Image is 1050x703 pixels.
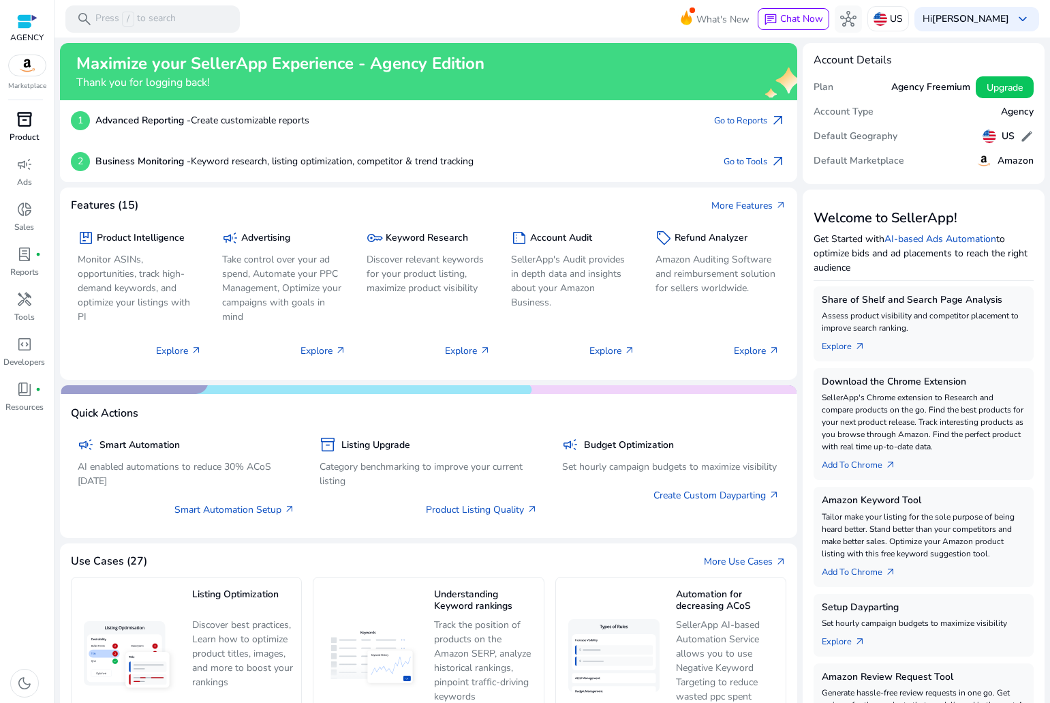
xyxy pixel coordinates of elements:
[822,453,907,472] a: Add To Chrome
[696,8,750,31] span: What's New
[734,344,779,358] p: Explore
[320,622,423,694] img: Understanding Keyword rankings
[563,614,666,702] img: Automation for decreasing ACoS
[885,460,896,470] span: arrow_outward
[284,504,295,515] span: arrow_outward
[624,345,635,356] span: arrow_outward
[191,345,202,356] span: arrow_outward
[174,503,295,517] a: Smart Automation Setup
[16,111,33,128] span: inventory_2
[814,210,1034,226] h3: Welcome to SellerApp!
[511,230,527,246] span: summarize
[16,246,33,263] span: lab_profile
[241,233,290,244] h5: Advertising
[222,252,346,324] p: Take control over your ad spend, Automate your PPC Management, Optimize your campaigns with goals...
[769,490,779,500] span: arrow_outward
[835,5,862,33] button: hub
[822,617,1025,629] p: Set hourly campaign budgets to maximize visibility
[822,560,907,579] a: Add To Chrome
[16,675,33,691] span: dark_mode
[987,80,1023,95] span: Upgrade
[341,440,410,451] h5: Listing Upgrade
[192,618,295,689] p: Discover best practices, Learn how to optimize product titles, images, and more to boost your ran...
[932,12,1009,25] b: [PERSON_NAME]
[95,155,191,168] b: Business Monitoring -
[822,672,1025,683] h5: Amazon Review Request Tool
[35,252,41,257] span: fiber_manual_record
[9,55,46,76] img: amazon.svg
[367,230,383,246] span: key
[814,54,892,67] h4: Account Details
[5,401,44,413] p: Resources
[814,155,904,167] h5: Default Marketplace
[1001,106,1034,118] h5: Agency
[16,381,33,398] span: book_4
[764,13,777,27] span: chat
[10,131,39,143] p: Product
[76,54,484,74] h2: Maximize your SellerApp Experience - Agency Edition
[983,130,996,143] img: us.svg
[814,106,874,118] h5: Account Type
[769,345,779,356] span: arrow_outward
[589,344,635,358] p: Explore
[724,152,786,171] a: Go to Toolsarrow_outward
[584,440,674,451] h5: Budget Optimization
[874,12,887,26] img: us.svg
[758,8,829,30] button: chatChat Now
[780,12,823,25] span: Chat Now
[156,344,202,358] p: Explore
[8,81,46,91] p: Marketplace
[704,554,786,569] a: More Use Casesarrow_outward
[530,233,592,244] h5: Account Audit
[822,376,1025,388] h5: Download the Chrome Extension
[562,436,578,453] span: campaign
[71,555,147,568] h4: Use Cases (27)
[71,152,90,171] p: 2
[335,345,346,356] span: arrow_outward
[822,511,1025,560] p: Tailor make your listing for the sole purpose of being heard better. Stand better than your compe...
[822,310,1025,334] p: Assess product visibility and competitor placement to improve search ranking.
[655,230,672,246] span: sell
[71,407,138,420] h4: Quick Actions
[998,155,1034,167] h5: Amazon
[16,201,33,218] span: donut_small
[854,636,865,647] span: arrow_outward
[655,252,779,295] p: Amazon Auditing Software and reimbursement solution for sellers worldwide.
[122,12,134,27] span: /
[14,221,34,233] p: Sales
[35,387,41,392] span: fiber_manual_record
[854,341,865,352] span: arrow_outward
[675,233,747,244] h5: Refund Analyzer
[78,436,94,453] span: campaign
[14,311,35,323] p: Tools
[814,82,833,93] h5: Plan
[814,232,1034,275] p: Get Started with to optimize bids and ad placements to reach the right audience
[76,76,484,89] h4: Thank you for logging back!
[300,344,346,358] p: Explore
[822,495,1025,507] h5: Amazon Keyword Tool
[822,391,1025,453] p: SellerApp's Chrome extension to Research and compare products on the go. Find the best products f...
[320,460,537,488] p: Category benchmarking to improve your current listing
[923,14,1009,24] p: Hi
[16,336,33,353] span: code_blocks
[320,436,336,453] span: inventory_2
[95,114,191,127] b: Advanced Reporting -
[426,503,538,517] a: Product Listing Quality
[562,460,779,474] p: Set hourly campaign budgets to maximize visibility
[367,252,491,295] p: Discover relevant keywords for your product listing, maximize product visibility
[386,233,468,244] h5: Keyword Research
[95,12,176,27] p: Press to search
[16,156,33,173] span: campaign
[976,76,1034,98] button: Upgrade
[676,589,779,613] h5: Automation for decreasing ACoS
[192,589,295,613] h5: Listing Optimization
[814,131,897,143] h5: Default Geography
[653,488,779,503] a: Create Custom Dayparting
[97,233,185,244] h5: Product Intelligence
[434,589,537,613] h5: Understanding Keyword rankings
[770,153,786,170] span: arrow_outward
[976,153,992,169] img: amazon.svg
[884,233,996,245] a: AI-based Ads Automation
[770,113,786,129] span: arrow_outward
[511,252,635,310] p: SellerApp's Audit provides in depth data and insights about your Amazon Business.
